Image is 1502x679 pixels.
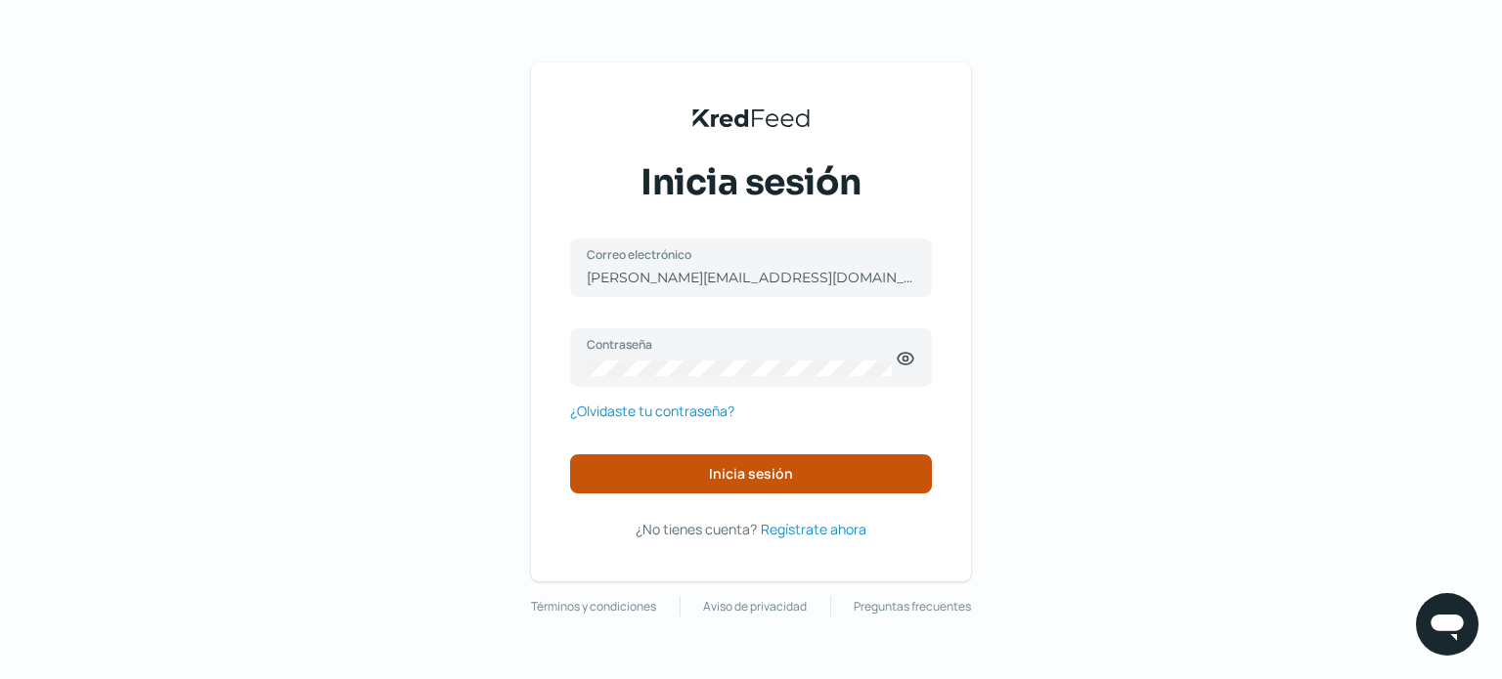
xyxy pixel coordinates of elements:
button: Inicia sesión [570,454,932,493]
a: Aviso de privacidad [703,596,807,617]
label: Correo electrónico [587,246,896,263]
span: ¿No tienes cuenta? [636,520,757,538]
img: chatIcon [1428,605,1467,644]
a: Términos y condiciones [531,596,656,617]
label: Contraseña [587,336,896,353]
a: Regístrate ahora [761,517,866,541]
a: Preguntas frecuentes [854,596,971,617]
a: ¿Olvidaste tu contraseña? [570,399,734,423]
span: Inicia sesión [641,158,861,207]
span: Inicia sesión [709,467,793,481]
